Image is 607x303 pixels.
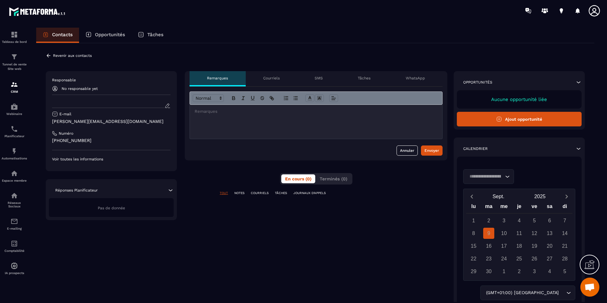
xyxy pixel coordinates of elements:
a: formationformationCRM [2,76,27,98]
button: Open years overlay [519,191,561,202]
img: logo [9,6,66,17]
p: Contacts [52,32,73,37]
div: di [557,202,572,213]
p: JOURNAUX D'APPELS [293,191,326,195]
button: Ajout opportunité [457,112,582,126]
span: (GMT+01:00) [GEOGRAPHIC_DATA] [484,289,560,296]
p: Revenir aux contacts [53,53,92,58]
img: automations [10,262,18,270]
p: No responsable yet [62,86,98,91]
img: social-network [10,192,18,199]
div: 22 [468,253,479,264]
div: je [511,202,527,213]
div: 9 [483,228,494,239]
p: Numéro [59,131,73,136]
p: E-mail [59,111,71,117]
button: Envoyer [421,145,443,156]
div: 3 [498,215,510,226]
div: lu [466,202,481,213]
p: [PERSON_NAME][EMAIL_ADDRESS][DOMAIN_NAME] [52,118,170,125]
div: 18 [514,240,525,252]
div: 5 [529,215,540,226]
p: [PHONE_NUMBER] [52,138,170,144]
div: 30 [483,266,494,277]
p: Comptabilité [2,249,27,252]
div: 7 [559,215,570,226]
p: NOTES [234,191,244,195]
p: Planificateur [2,134,27,138]
img: automations [10,170,18,177]
div: Calendar days [466,215,572,277]
span: Pas de donnée [98,206,125,210]
button: Annuler [397,145,418,156]
p: Webinaire [2,112,27,116]
div: 19 [529,240,540,252]
img: automations [10,147,18,155]
p: Tâches [147,32,163,37]
a: schedulerschedulerPlanificateur [2,120,27,143]
div: 1 [468,215,479,226]
p: Tunnel de vente Site web [2,62,27,71]
p: Courriels [263,76,280,81]
div: 16 [483,240,494,252]
p: WhatsApp [406,76,425,81]
p: CRM [2,90,27,93]
a: automationsautomationsAutomatisations [2,143,27,165]
button: Next month [561,192,572,201]
div: 2 [483,215,494,226]
p: Remarques [207,76,228,81]
a: social-networksocial-networkRéseaux Sociaux [2,187,27,213]
div: 3 [529,266,540,277]
div: ve [527,202,542,213]
img: scheduler [10,125,18,133]
p: Automatisations [2,157,27,160]
p: Calendrier [463,146,488,151]
div: 2 [514,266,525,277]
div: 28 [559,253,570,264]
p: E-mailing [2,227,27,230]
img: accountant [10,240,18,247]
p: Voir toutes les informations [52,157,170,162]
div: 23 [483,253,494,264]
div: 12 [529,228,540,239]
button: Terminés (0) [316,174,351,183]
p: Espace membre [2,179,27,182]
p: Opportunités [463,80,492,85]
div: 1 [498,266,510,277]
div: Search for option [480,286,575,300]
div: 21 [559,240,570,252]
div: 10 [498,228,510,239]
div: 4 [544,266,555,277]
button: Previous month [466,192,478,201]
a: Contacts [36,28,79,43]
button: Open months overlay [478,191,519,202]
span: Terminés (0) [320,176,347,181]
img: automations [10,103,18,111]
input: Search for option [467,173,504,180]
div: 6 [544,215,555,226]
div: 4 [514,215,525,226]
button: En cours (0) [281,174,315,183]
div: 14 [559,228,570,239]
img: email [10,218,18,225]
a: formationformationTableau de bord [2,26,27,48]
a: automationsautomationsWebinaire [2,98,27,120]
div: 27 [544,253,555,264]
a: emailemailE-mailing [2,213,27,235]
p: SMS [315,76,323,81]
div: 25 [514,253,525,264]
div: Calendar wrapper [466,202,572,277]
div: 20 [544,240,555,252]
span: En cours (0) [285,176,311,181]
a: accountantaccountantComptabilité [2,235,27,257]
div: 24 [498,253,510,264]
div: 29 [468,266,479,277]
a: Opportunités [79,28,131,43]
p: IA prospects [2,271,27,275]
p: TÂCHES [275,191,287,195]
div: 26 [529,253,540,264]
img: formation [10,31,18,38]
p: Tableau de bord [2,40,27,44]
p: Responsable [52,77,170,83]
img: formation [10,81,18,88]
